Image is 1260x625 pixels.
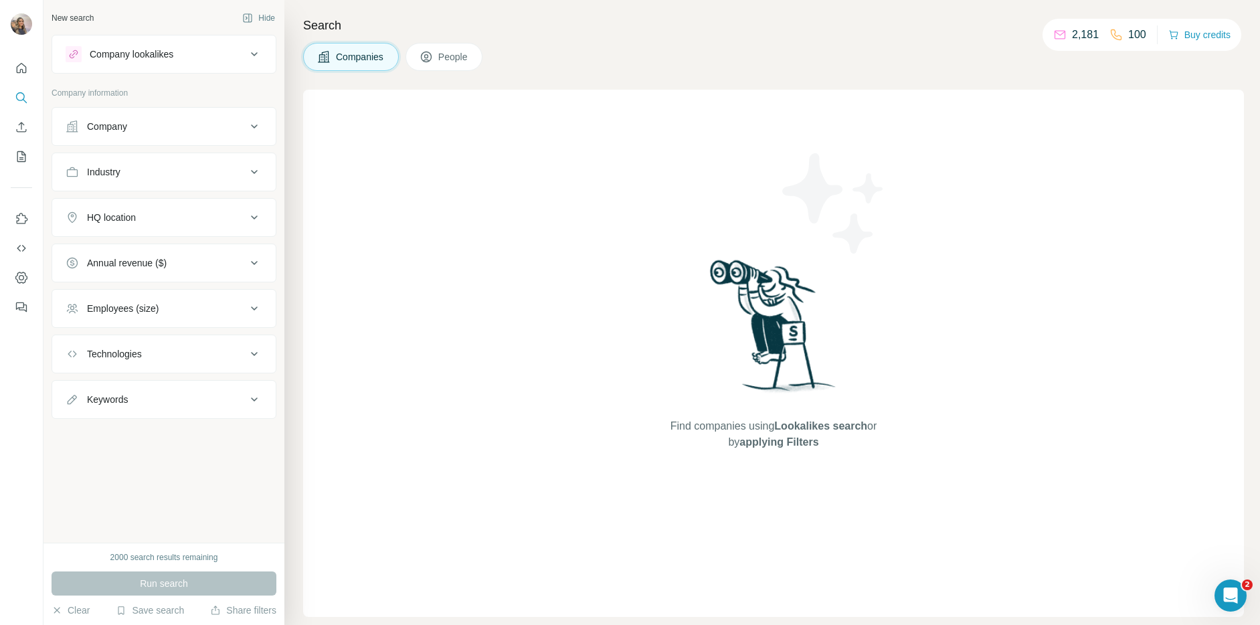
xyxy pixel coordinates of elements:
button: Dashboard [11,266,32,290]
button: Keywords [52,383,276,416]
button: Buy credits [1168,25,1231,44]
div: Annual revenue ($) [87,256,167,270]
span: Companies [336,50,385,64]
button: Technologies [52,338,276,370]
button: My lists [11,145,32,169]
iframe: Intercom live chat [1214,579,1247,612]
div: Industry [87,165,120,179]
img: Avatar [11,13,32,35]
div: Company lookalikes [90,48,173,61]
button: Save search [116,604,184,617]
span: 2 [1242,579,1253,590]
span: Lookalikes search [774,420,867,432]
div: Technologies [87,347,142,361]
span: applying Filters [739,436,818,448]
div: HQ location [87,211,136,224]
span: People [438,50,469,64]
button: Use Surfe API [11,236,32,260]
p: Company information [52,87,276,99]
button: Hide [233,8,284,28]
p: 2,181 [1072,27,1099,43]
button: Company lookalikes [52,38,276,70]
div: New search [52,12,94,24]
button: Share filters [210,604,276,617]
div: Employees (size) [87,302,159,315]
img: Surfe Illustration - Woman searching with binoculars [704,256,843,406]
p: 100 [1128,27,1146,43]
h4: Search [303,16,1244,35]
img: Surfe Illustration - Stars [774,143,894,264]
button: HQ location [52,201,276,234]
button: Employees (size) [52,292,276,325]
button: Quick start [11,56,32,80]
button: Enrich CSV [11,115,32,139]
button: Search [11,86,32,110]
div: 2000 search results remaining [110,551,218,563]
button: Company [52,110,276,143]
button: Industry [52,156,276,188]
button: Clear [52,604,90,617]
div: Keywords [87,393,128,406]
button: Annual revenue ($) [52,247,276,279]
button: Use Surfe on LinkedIn [11,207,32,231]
button: Feedback [11,295,32,319]
span: Find companies using or by [666,418,881,450]
div: Company [87,120,127,133]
